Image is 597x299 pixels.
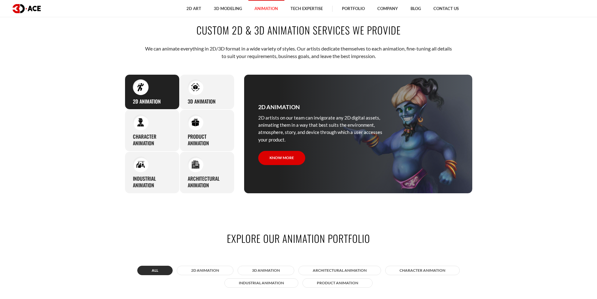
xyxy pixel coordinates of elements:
h2: Custom 2D & 3D Animation Services We Provide [125,23,473,37]
a: Know more [258,151,305,165]
h3: 3D Animation [188,98,216,105]
button: Industrial animation [224,278,298,288]
button: Product animation [302,278,373,288]
button: Character animation [385,266,460,275]
img: 2D Animation [136,83,145,91]
img: Character animation [136,118,145,127]
p: 2D artists on our team can invigorate any 2D digital assets, animating them in a way that best su... [258,114,387,144]
button: All [137,266,173,275]
button: 3D Animation [238,266,294,275]
button: Architectural animation [298,266,381,275]
img: Architectural animation [191,160,200,169]
button: 2D Animation [177,266,233,275]
img: logo dark [13,4,41,13]
h3: Product animation [188,133,226,147]
img: 3D Animation [191,83,200,91]
h3: Architectural animation [188,175,226,189]
h3: Character animation [133,133,171,147]
h3: 2D Animation [133,98,161,105]
h3: Industrial animation [133,175,171,189]
p: We can animate everything in 2D/3D format in a wide variety of styles. Our artists dedicate thems... [144,45,453,60]
h3: 2D Animation [258,103,300,111]
img: Product animation [191,118,200,127]
h2: Explore our animation portfolio [125,231,473,245]
img: Industrial animation [136,160,145,169]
